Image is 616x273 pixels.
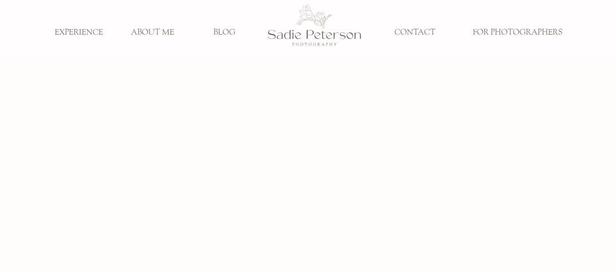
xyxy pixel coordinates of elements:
[194,28,254,38] a: BLOG
[385,28,445,38] a: CONTACT
[466,28,569,38] a: FOR PHOTOGRAPHERS
[123,28,183,38] a: ABOUT ME
[49,28,109,38] a: EXPERIENCE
